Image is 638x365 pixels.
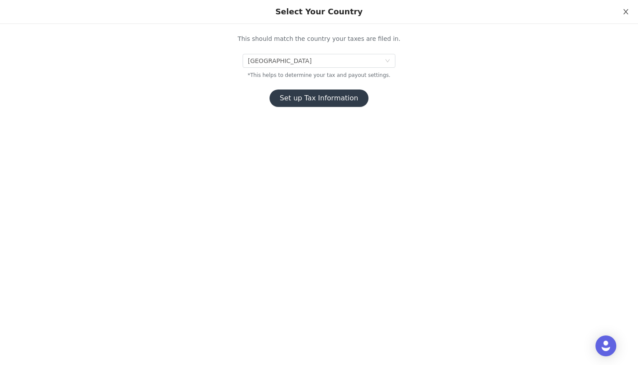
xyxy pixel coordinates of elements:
[178,34,460,43] p: This should match the country your taxes are filed in.
[385,58,390,64] i: icon: down
[248,54,312,67] div: United States
[595,335,616,356] div: Open Intercom Messenger
[275,7,362,17] div: Select Your Country
[178,71,460,79] p: *This helps to determine your tax and payout settings.
[270,90,369,107] button: Set up Tax Information
[622,8,629,15] i: icon: close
